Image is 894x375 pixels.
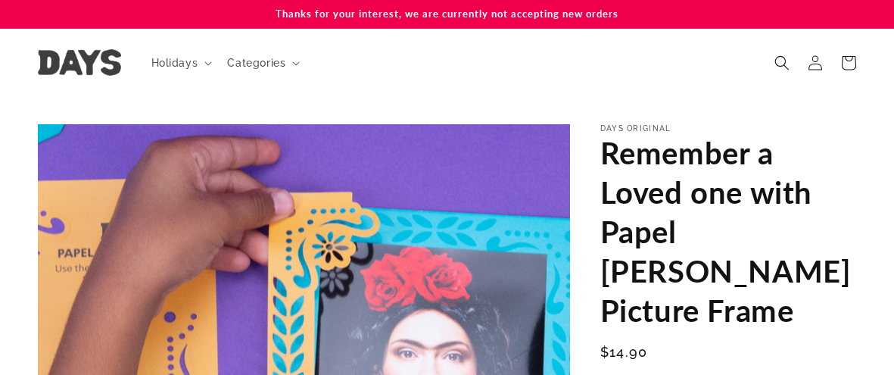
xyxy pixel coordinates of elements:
[151,56,198,70] span: Holidays
[765,46,799,80] summary: Search
[600,342,648,362] span: $14.90
[227,56,285,70] span: Categories
[600,133,856,330] h1: Remember a Loved one with Papel [PERSON_NAME] Picture Frame
[600,124,856,133] p: Days Original
[38,49,121,76] img: Days United
[218,47,306,79] summary: Categories
[142,47,219,79] summary: Holidays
